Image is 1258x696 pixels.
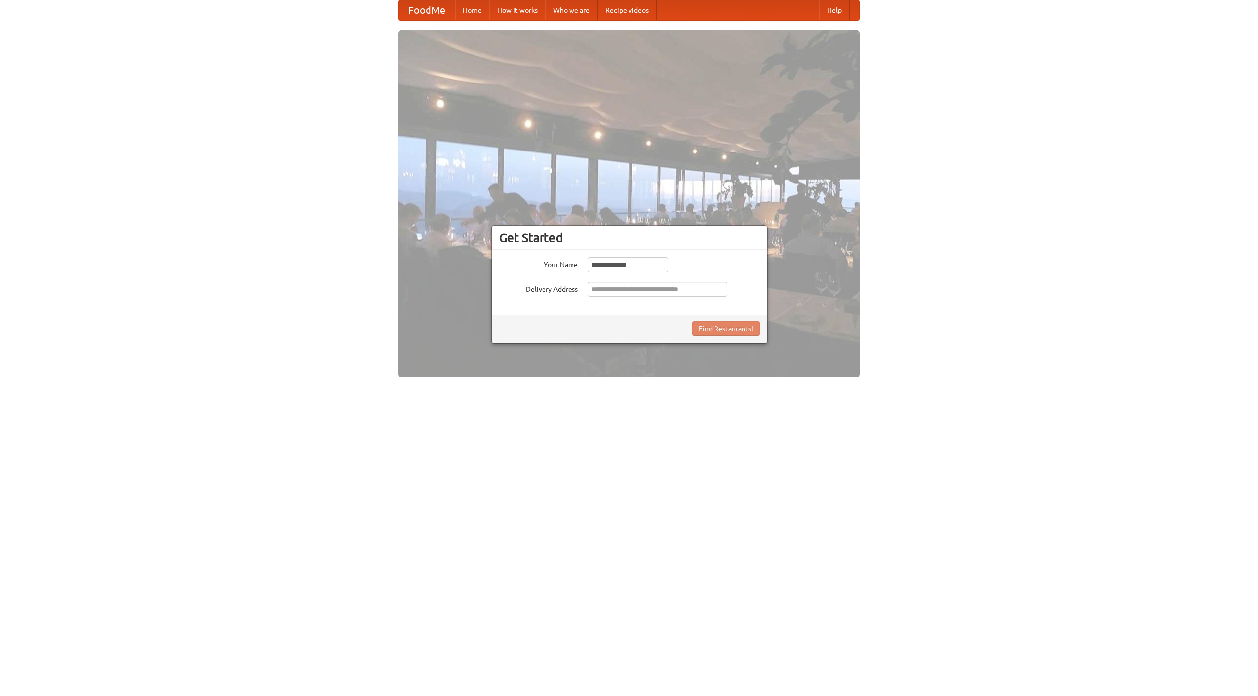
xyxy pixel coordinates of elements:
a: FoodMe [399,0,455,20]
button: Find Restaurants! [692,321,760,336]
a: Who we are [545,0,598,20]
label: Delivery Address [499,282,578,294]
h3: Get Started [499,230,760,245]
a: Help [819,0,850,20]
label: Your Name [499,257,578,270]
a: How it works [489,0,545,20]
a: Home [455,0,489,20]
a: Recipe videos [598,0,657,20]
